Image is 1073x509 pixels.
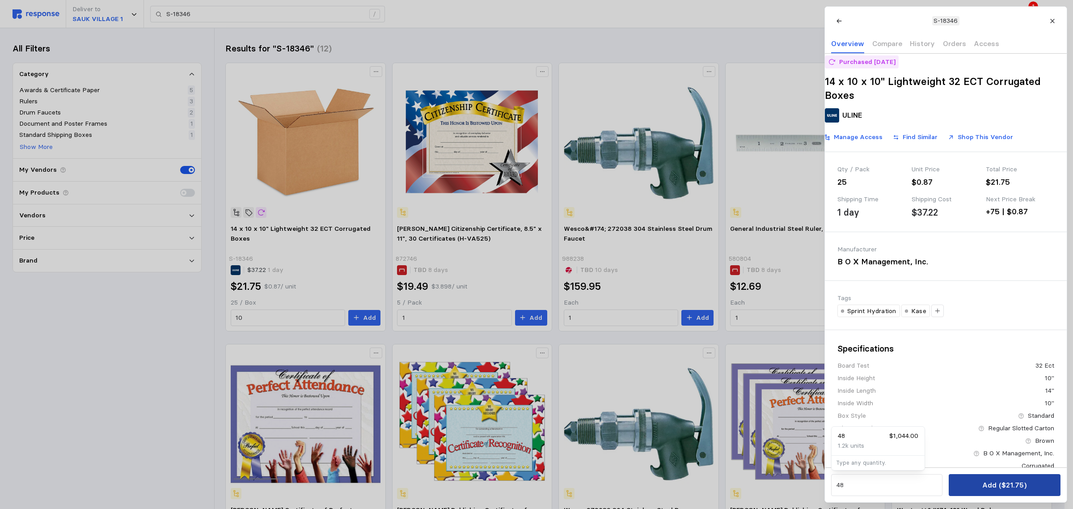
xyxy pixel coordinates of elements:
div: 1 day [837,206,859,219]
div: $37.22 [912,206,938,219]
p: Orders [942,38,966,49]
p: $1,044.00 [889,431,918,441]
div: Qty / Pack [837,165,905,174]
div: $0.87 [912,176,980,188]
button: Shop This Vendor [942,129,1018,146]
div: Unit Price [912,165,980,174]
p: Compare [872,38,902,49]
button: Manage Access [819,129,887,146]
div: Closure Style [837,424,876,433]
p: Access [974,38,999,49]
div: Regular Slotted Carton [988,424,1054,433]
div: 10" [1044,373,1054,383]
div: Inside Width [837,399,873,408]
div: Shipping Cost [912,195,980,204]
div: B O X Management, Inc. [837,256,942,268]
div: 32 Ect [1035,361,1054,370]
p: 1.2k units [838,441,864,451]
p: Purchased [DATE] [839,57,895,67]
div: $21.75 [986,176,1054,188]
div: Manufacturer [837,245,942,254]
input: Qty [836,477,937,493]
div: Next Price Break [986,195,1054,204]
p: ULINE [842,110,862,121]
button: Find Similar [887,129,942,146]
p: Find Similar [902,132,937,142]
div: Inside Height [837,373,875,383]
p: 48 [838,431,845,441]
div: 14" [1045,386,1054,395]
p: S-18346 [934,16,958,26]
div: Inside Length [837,386,876,395]
div: Shipping Time [837,195,905,204]
div: B O X Management, Inc. [983,449,1054,458]
p: Shop This Vendor [957,132,1013,142]
p: Sprint Hydration [847,306,896,316]
button: Add ($21.75) [949,474,1060,496]
div: Standard [1027,411,1054,420]
p: Overview [831,38,864,49]
p: Add ($21.75) [982,479,1027,491]
div: +75 | $0.87 [986,206,1054,218]
div: Box Style [837,411,866,420]
p: Manage Access [833,132,882,142]
div: 10" [1044,399,1054,408]
div: Brown [1035,436,1054,445]
p: Type any quantity. [836,459,920,467]
div: Tags [837,293,1054,303]
h3: Specifications [837,343,1054,355]
div: Board Test [837,361,869,370]
div: Total Price [986,165,1054,174]
p: History [910,38,935,49]
div: 25 [837,176,905,188]
h2: 14 x 10 x 10" Lightweight 32 ECT Corrugated Boxes [825,75,1067,102]
div: Corrugated [1021,461,1054,471]
p: Kase [911,306,926,316]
